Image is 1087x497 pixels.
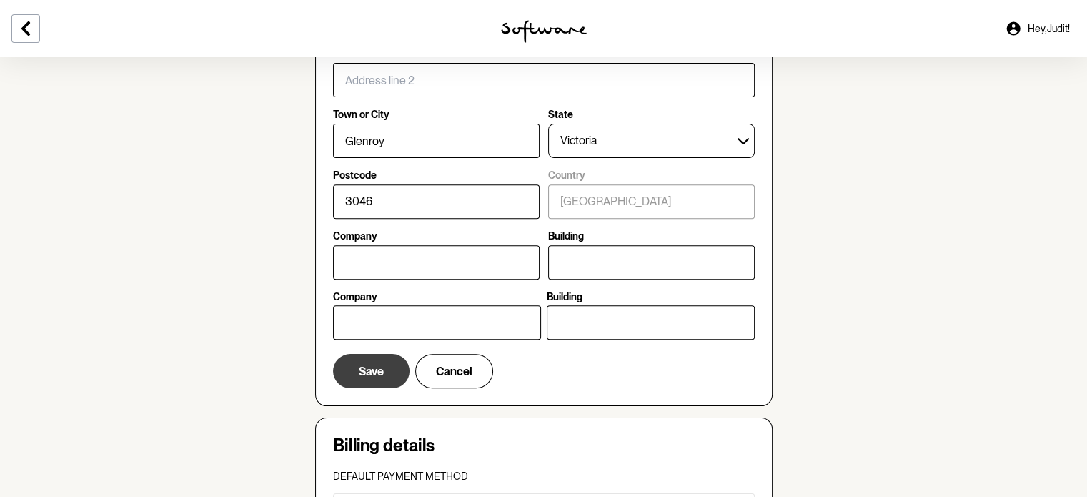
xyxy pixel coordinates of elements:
[333,169,377,182] p: Postcode
[359,365,384,378] span: Save
[415,354,493,388] button: Cancel
[333,184,540,219] input: Postcode
[333,124,540,158] input: Town or City
[996,11,1078,46] a: Hey,Judit!
[333,230,377,242] p: Company
[333,109,389,121] p: Town or City
[548,230,584,242] p: Building
[548,109,573,121] p: State
[436,365,472,378] span: Cancel
[548,169,585,182] p: Country
[333,63,755,97] input: Address line 2
[333,291,377,303] p: Company
[333,471,468,482] span: Default payment method
[333,354,410,388] button: Save
[333,436,755,456] h4: Billing details
[501,20,587,43] img: software logo
[1028,23,1070,35] span: Hey, Judit !
[547,291,582,303] p: Building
